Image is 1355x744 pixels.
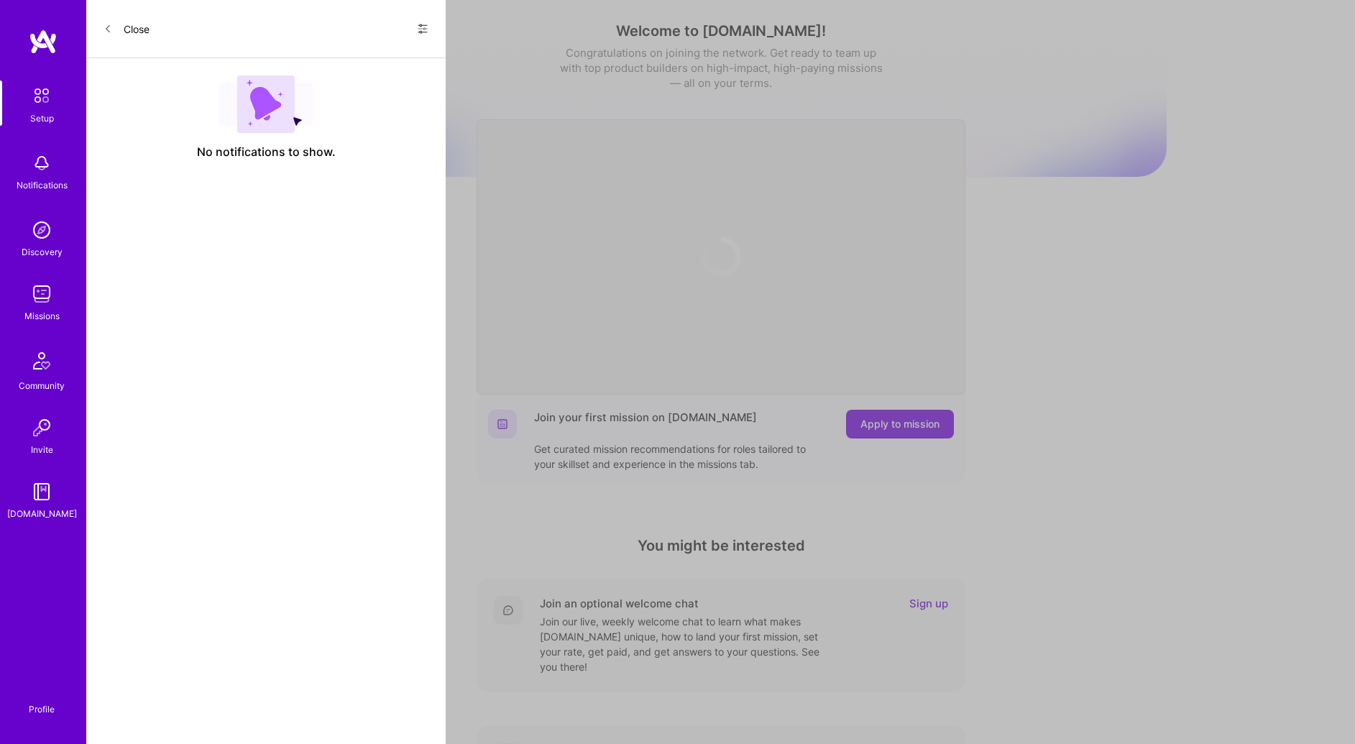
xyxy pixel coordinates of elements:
div: [DOMAIN_NAME] [7,506,77,521]
img: bell [27,149,56,178]
img: teamwork [27,280,56,308]
div: Community [19,378,65,393]
img: Invite [27,413,56,442]
div: Profile [29,702,55,715]
img: logo [29,29,58,55]
div: Missions [24,308,60,323]
div: Notifications [17,178,68,193]
img: guide book [27,477,56,506]
div: Invite [31,442,53,457]
div: Setup [30,111,54,126]
button: Close [104,17,150,40]
div: Discovery [22,244,63,260]
img: setup [27,81,57,111]
img: empty [219,75,313,133]
img: discovery [27,216,56,244]
a: Profile [24,686,60,715]
img: Community [24,344,59,378]
span: No notifications to show. [197,144,336,160]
